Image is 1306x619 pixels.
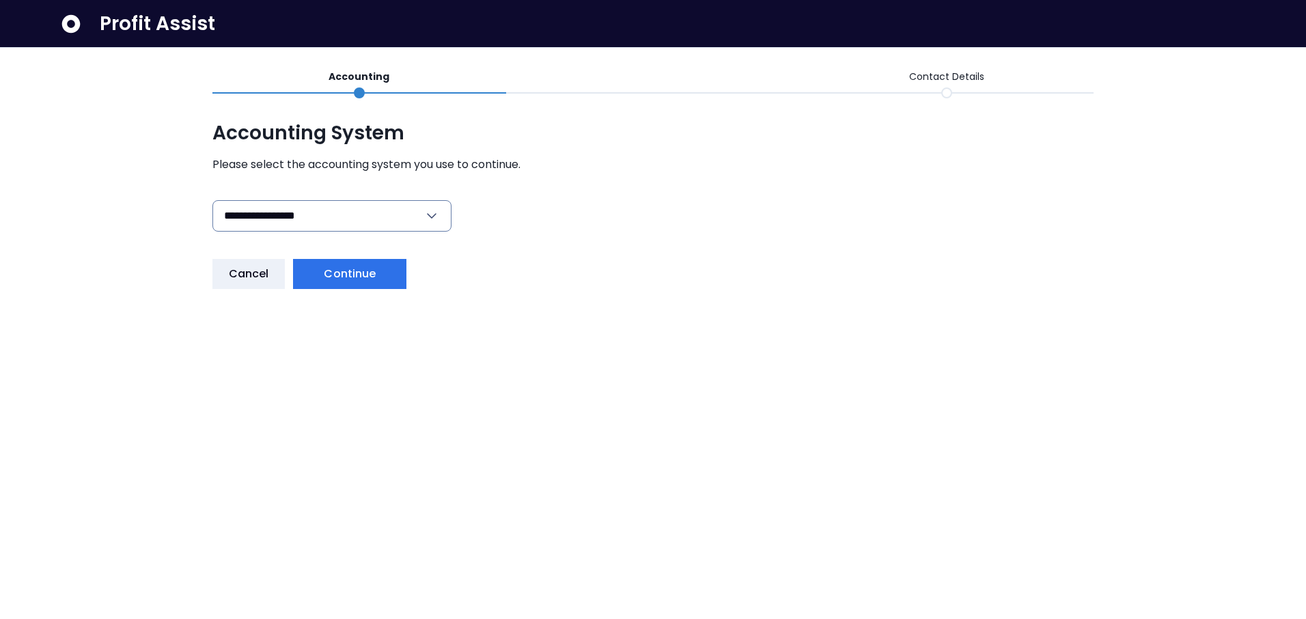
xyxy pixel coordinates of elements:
span: Please select the accounting system you use to continue. [212,156,1094,173]
span: Continue [324,266,376,282]
button: Cancel [212,259,286,289]
span: Cancel [229,266,269,282]
p: Contact Details [909,70,984,84]
span: Accounting System [212,121,1094,146]
button: Continue [293,259,406,289]
p: Accounting [329,70,389,84]
span: Profit Assist [100,12,215,36]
